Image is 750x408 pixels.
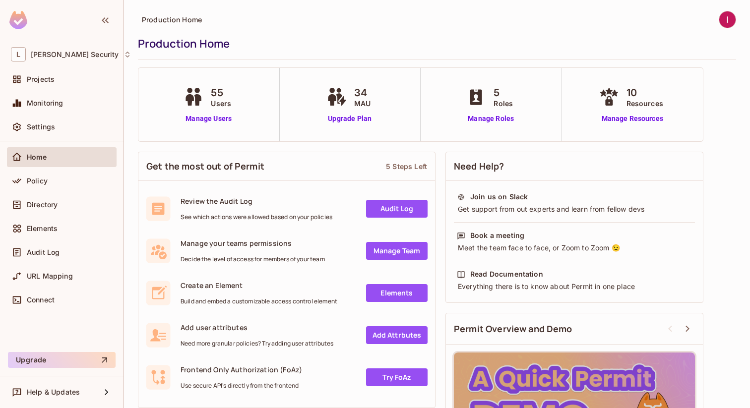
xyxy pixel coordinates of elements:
div: Get support from out experts and learn from fellow devs [457,204,692,214]
div: Read Documentation [470,269,543,279]
div: Join us on Slack [470,192,528,202]
span: Add user attributes [181,323,333,332]
span: Audit Log [27,248,60,256]
span: Elements [27,225,58,233]
span: Frontend Only Authorization (FoAz) [181,365,302,374]
span: Roles [494,98,513,109]
span: Workspace: Lumia Security [31,51,119,58]
span: URL Mapping [27,272,73,280]
a: Elements [366,284,428,302]
span: Need Help? [454,160,504,173]
span: 5 [494,85,513,100]
span: Projects [27,75,55,83]
a: Manage Roles [464,114,518,124]
div: Everything there is to know about Permit in one place [457,282,692,291]
span: Build and embed a customizable access control element [181,297,337,305]
span: Help & Updates [27,388,80,396]
span: Review the Audit Log [181,196,332,206]
a: Manage Resources [597,114,668,124]
span: Use secure API's directly from the frontend [181,382,302,390]
span: Resources [626,98,663,109]
span: Policy [27,177,48,185]
span: MAU [354,98,371,109]
a: Add Attrbutes [366,326,428,344]
span: Create an Element [181,281,337,290]
div: Meet the team face to face, or Zoom to Zoom 😉 [457,243,692,253]
span: Monitoring [27,99,63,107]
a: Try FoAz [366,368,428,386]
span: Home [27,153,47,161]
span: Get the most out of Permit [146,160,264,173]
span: Settings [27,123,55,131]
span: Manage your teams permissions [181,238,325,248]
span: See which actions were allowed based on your policies [181,213,332,221]
a: Audit Log [366,200,428,218]
span: Permit Overview and Demo [454,323,572,335]
img: Itay Nahum [719,11,736,28]
span: Production Home [142,15,202,24]
div: 5 Steps Left [386,162,427,171]
a: Upgrade Plan [324,114,375,124]
img: SReyMgAAAABJRU5ErkJggg== [9,11,27,29]
span: 34 [354,85,371,100]
a: Manage Team [366,242,428,260]
span: 10 [626,85,663,100]
span: Users [211,98,231,109]
div: Book a meeting [470,231,524,240]
div: Production Home [138,36,731,51]
button: Upgrade [8,352,116,368]
a: Manage Users [181,114,236,124]
span: Decide the level of access for members of your team [181,255,325,263]
span: Need more granular policies? Try adding user attributes [181,340,333,348]
span: Directory [27,201,58,209]
span: L [11,47,26,61]
span: 55 [211,85,231,100]
span: Connect [27,296,55,304]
